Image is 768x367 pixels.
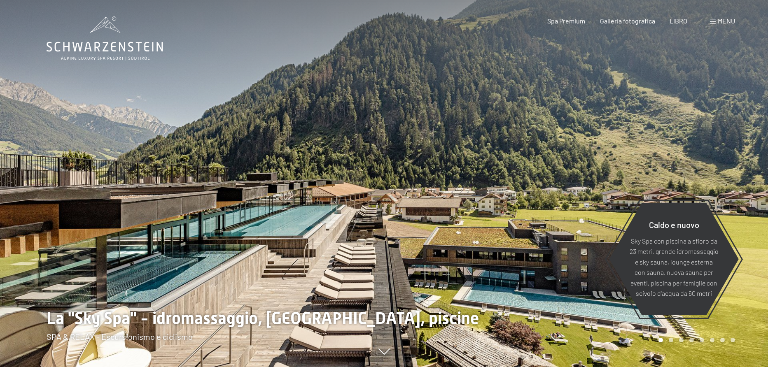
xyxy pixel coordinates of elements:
div: Pagina Carosello 1 (Diapositiva corrente) [658,338,663,342]
div: Pagina 5 della giostra [700,338,704,342]
div: Pagina 6 della giostra [710,338,714,342]
font: menu [718,17,735,25]
a: LIBRO [670,17,687,25]
div: Pagina 8 della giostra [731,338,735,342]
a: Spa Premium [547,17,585,25]
a: Galleria fotografica [600,17,655,25]
font: Sky Spa con piscina a sfioro da 23 metri, grande idromassaggio e sky sauna, lounge esterna con sa... [630,237,719,297]
div: Carosello Pagina 2 [669,338,673,342]
font: Caldo e nuovo [649,219,699,229]
div: Pagina 4 del carosello [689,338,694,342]
div: Paginazione carosello [656,338,735,342]
a: Caldo e nuovo Sky Spa con piscina a sfioro da 23 metri, grande idromassaggio e sky sauna, lounge ... [609,202,739,316]
div: Carosello Pagina 7 [720,338,725,342]
div: Pagina 3 della giostra [679,338,684,342]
